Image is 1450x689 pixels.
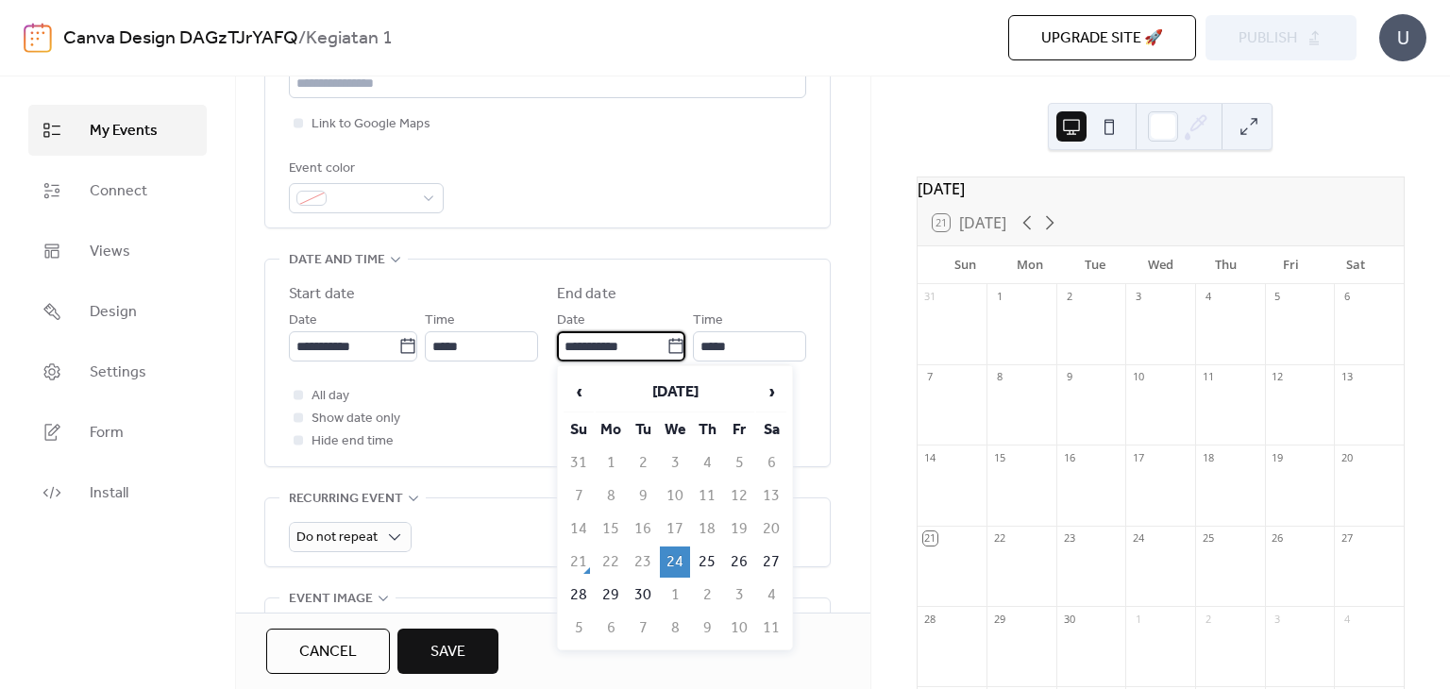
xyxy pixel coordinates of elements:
td: 29 [596,580,626,611]
td: 16 [628,513,658,545]
td: 23 [628,546,658,578]
div: 9 [1062,370,1076,384]
b: Kegiatan 1 [306,21,393,57]
td: 30 [628,580,658,611]
td: 1 [660,580,690,611]
th: Sa [756,414,786,445]
span: All day [312,385,349,408]
td: 6 [596,613,626,644]
td: 11 [692,480,722,512]
div: 16 [1062,450,1076,464]
div: 29 [992,612,1006,626]
div: 25 [1201,531,1215,546]
th: Mo [596,414,626,445]
th: Su [564,414,594,445]
td: 14 [564,513,594,545]
td: 6 [756,447,786,479]
td: 21 [564,546,594,578]
div: [DATE] [918,177,1404,200]
span: Do not repeat [296,525,378,550]
span: Time [693,310,723,332]
div: 3 [1131,290,1145,304]
span: Hide end time [312,430,394,453]
td: 8 [596,480,626,512]
div: 13 [1340,370,1354,384]
div: 23 [1062,531,1076,546]
button: Cancel [266,629,390,674]
td: 15 [596,513,626,545]
div: 26 [1271,531,1285,546]
td: 3 [660,447,690,479]
div: 19 [1271,450,1285,464]
span: Link to Google Maps [312,113,430,136]
span: Upgrade site 🚀 [1041,27,1163,50]
div: Wed [1128,246,1193,284]
td: 28 [564,580,594,611]
th: Fr [724,414,754,445]
div: 2 [1062,290,1076,304]
div: Mon [998,246,1063,284]
div: Fri [1258,246,1324,284]
div: 31 [923,290,937,304]
td: 9 [628,480,658,512]
span: Form [90,422,124,445]
div: 10 [1131,370,1145,384]
div: End date [557,283,616,306]
div: 24 [1131,531,1145,546]
td: 10 [724,613,754,644]
div: 4 [1201,290,1215,304]
td: 25 [692,546,722,578]
td: 26 [724,546,754,578]
div: 6 [1340,290,1354,304]
th: We [660,414,690,445]
a: Views [28,226,207,277]
b: / [298,21,306,57]
div: 28 [923,612,937,626]
td: 1 [596,447,626,479]
span: Design [90,301,137,324]
td: 22 [596,546,626,578]
a: Settings [28,346,207,397]
td: 24 [660,546,690,578]
button: Save [397,629,498,674]
span: Settings [90,361,146,384]
span: Show date only [312,408,400,430]
div: Tue [1063,246,1128,284]
img: logo [24,23,52,53]
a: Install [28,467,207,518]
div: 14 [923,450,937,464]
span: › [757,373,785,411]
td: 31 [564,447,594,479]
span: Views [90,241,130,263]
td: 7 [564,480,594,512]
span: Connect [90,180,147,203]
td: 3 [724,580,754,611]
td: 11 [756,613,786,644]
button: Upgrade site 🚀 [1008,15,1196,60]
div: 22 [992,531,1006,546]
div: 11 [1201,370,1215,384]
div: 15 [992,450,1006,464]
td: 9 [692,613,722,644]
span: Time [425,310,455,332]
td: 4 [692,447,722,479]
div: 1 [1131,612,1145,626]
th: Tu [628,414,658,445]
span: ‹ [565,373,593,411]
div: Thu [1193,246,1258,284]
td: 5 [724,447,754,479]
span: Event image [289,588,373,611]
span: Date and time [289,249,385,272]
div: 30 [1062,612,1076,626]
div: 27 [1340,531,1354,546]
div: U [1379,14,1426,61]
span: Date [557,310,585,332]
td: 7 [628,613,658,644]
div: 17 [1131,450,1145,464]
span: Save [430,641,465,664]
span: Cancel [299,641,357,664]
th: Th [692,414,722,445]
td: 27 [756,546,786,578]
div: 7 [923,370,937,384]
